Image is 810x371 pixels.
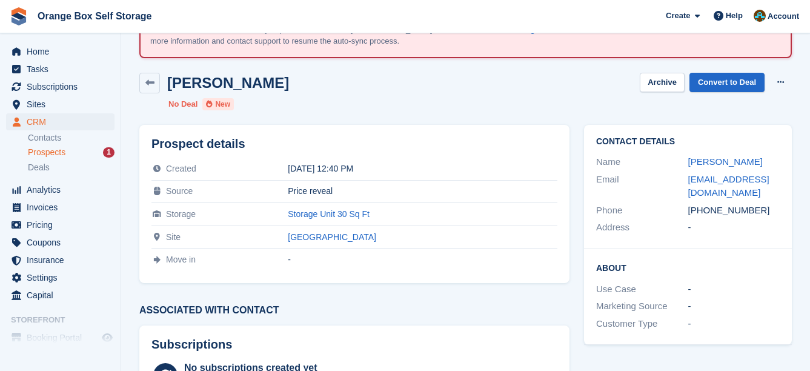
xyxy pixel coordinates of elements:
div: [DATE] 12:40 PM [288,164,557,173]
div: Customer Type [596,317,688,331]
a: [GEOGRAPHIC_DATA] [288,232,376,242]
span: Booking Portal [27,329,99,346]
h2: Contact Details [596,137,780,147]
span: Settings [27,269,99,286]
span: Pricing [27,216,99,233]
div: 1 [103,147,115,158]
a: Preview store [100,330,115,345]
img: Mike [754,10,766,22]
div: - [688,317,780,331]
span: Site [166,232,181,242]
span: Sites [27,96,99,113]
div: - [288,255,557,264]
span: Subscriptions [27,78,99,95]
a: [EMAIL_ADDRESS][DOMAIN_NAME] [688,174,769,198]
a: menu [6,113,115,130]
a: menu [6,216,115,233]
h2: [PERSON_NAME] [167,75,289,91]
a: menu [6,181,115,198]
div: Use Case [596,282,688,296]
a: menu [6,269,115,286]
li: No Deal [168,98,198,110]
a: menu [6,78,115,95]
div: Email [596,173,688,200]
img: stora-icon-8386f47178a22dfd0bd8f6a31ec36ba5ce8667c1dd55bd0f319d3a0aa187defe.svg [10,7,28,25]
h2: Subscriptions [151,338,557,352]
a: menu [6,199,115,216]
div: Price reveal [288,186,557,196]
a: Convert to Deal [689,73,765,93]
a: Storage Unit 30 Sq Ft [288,209,370,219]
span: Coupons [27,234,99,251]
span: Create [666,10,690,22]
span: Storage [166,209,196,219]
span: Help [726,10,743,22]
div: - [688,282,780,296]
a: knowledge base [499,25,559,34]
div: [PHONE_NUMBER] [688,204,780,218]
h2: About [596,261,780,273]
p: An error occurred with the auto-sync process for the site: [GEOGRAPHIC_DATA]. Please review the f... [150,24,574,47]
a: Orange Box Self Storage [33,6,157,26]
a: Prospects 1 [28,146,115,159]
span: Move in [166,255,196,264]
span: Deals [28,162,50,173]
a: menu [6,329,115,346]
span: CRM [27,113,99,130]
span: Insurance [27,252,99,269]
span: Tasks [27,61,99,78]
a: menu [6,43,115,60]
span: Capital [27,287,99,304]
span: Analytics [27,181,99,198]
a: menu [6,234,115,251]
button: Archive [640,73,685,93]
h3: Associated with contact [139,305,569,316]
div: Name [596,155,688,169]
div: - [688,221,780,235]
a: Contacts [28,132,115,144]
a: menu [6,61,115,78]
a: menu [6,287,115,304]
span: Account [768,10,799,22]
span: Storefront [11,314,121,326]
span: Created [166,164,196,173]
span: Source [166,186,193,196]
span: Prospects [28,147,65,158]
h2: Prospect details [151,137,557,151]
div: Phone [596,204,688,218]
span: Invoices [27,199,99,216]
li: New [202,98,234,110]
div: Marketing Source [596,299,688,313]
a: menu [6,96,115,113]
div: - [688,299,780,313]
a: Deals [28,161,115,174]
a: menu [6,252,115,269]
span: Home [27,43,99,60]
a: [PERSON_NAME] [688,156,763,167]
div: Address [596,221,688,235]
